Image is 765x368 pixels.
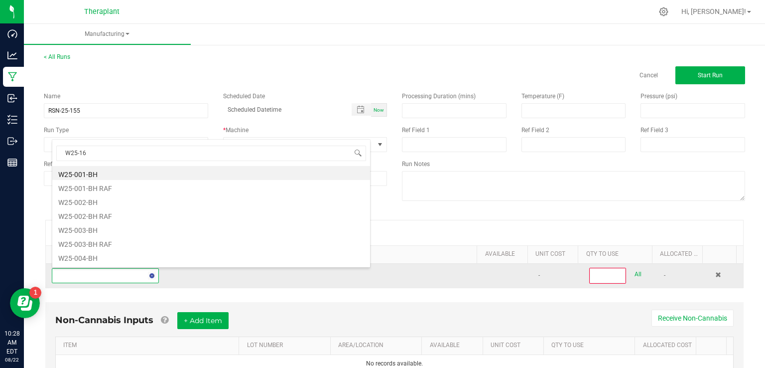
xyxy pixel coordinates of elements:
iframe: Resource center [10,288,40,318]
a: AVAILABLESortable [430,342,479,350]
a: Allocated CostSortable [660,250,699,258]
span: None [44,138,195,152]
inline-svg: Inbound [7,93,17,103]
a: Sortable [711,250,733,258]
inline-svg: Analytics [7,50,17,60]
inline-svg: Manufacturing [7,72,17,82]
span: - [538,272,540,279]
a: Cancel [639,71,658,80]
a: ITEMSortable [63,342,235,350]
span: Ref Field 2 [521,127,549,134]
a: QTY TO USESortable [551,342,631,350]
inline-svg: Reports [7,158,17,168]
span: Processing Duration (mins) [402,93,476,100]
a: < All Runs [44,53,70,60]
inline-svg: Outbound [7,136,17,146]
span: Run Notes [402,161,430,168]
span: Hi, [PERSON_NAME]! [681,7,746,15]
span: Ref Field 1 [402,127,430,134]
iframe: Resource center unread badge [29,287,41,299]
span: Now [374,107,384,113]
p: 08/22 [4,356,19,364]
span: Name [44,93,60,100]
inline-svg: Inventory [7,115,17,125]
a: AVAILABLESortable [485,250,524,258]
a: Add Non-Cannabis items that were also consumed in the run (e.g. gloves and packaging); Also add N... [161,315,168,326]
span: Non-Cannabis Inputs [55,315,153,326]
a: Manufacturing [24,24,191,45]
span: Temperature (F) [521,93,564,100]
a: AREA/LOCATIONSortable [338,342,418,350]
a: PACKAGE IDSortable [334,250,474,258]
span: Reference Lot Number [44,161,103,168]
a: LOT NUMBERSortable [247,342,327,350]
span: Pressure (psi) [640,93,677,100]
inline-svg: Dashboard [7,29,17,39]
button: Start Run [675,66,745,84]
span: Theraplant [84,7,120,16]
a: Sortable [704,342,723,350]
div: Manage settings [657,7,670,16]
p: 10:28 AM EDT [4,329,19,356]
span: Run Type [44,126,69,135]
span: IES CO2 Extractor [224,138,375,152]
span: Manufacturing [24,30,191,38]
input: Scheduled Datetime [223,103,342,116]
button: Receive Non-Cannabis [651,310,734,327]
button: + Add Item [177,312,229,329]
a: QTY TO USESortable [586,250,648,258]
a: Unit CostSortable [491,342,540,350]
a: Unit CostSortable [535,250,574,258]
span: - [664,272,665,279]
a: All [635,268,641,281]
span: Machine [226,127,249,134]
span: Start Run [698,72,723,79]
a: Allocated CostSortable [643,342,692,350]
span: Ref Field 3 [640,127,668,134]
span: Scheduled Date [223,93,265,100]
span: Toggle popup [352,103,371,116]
